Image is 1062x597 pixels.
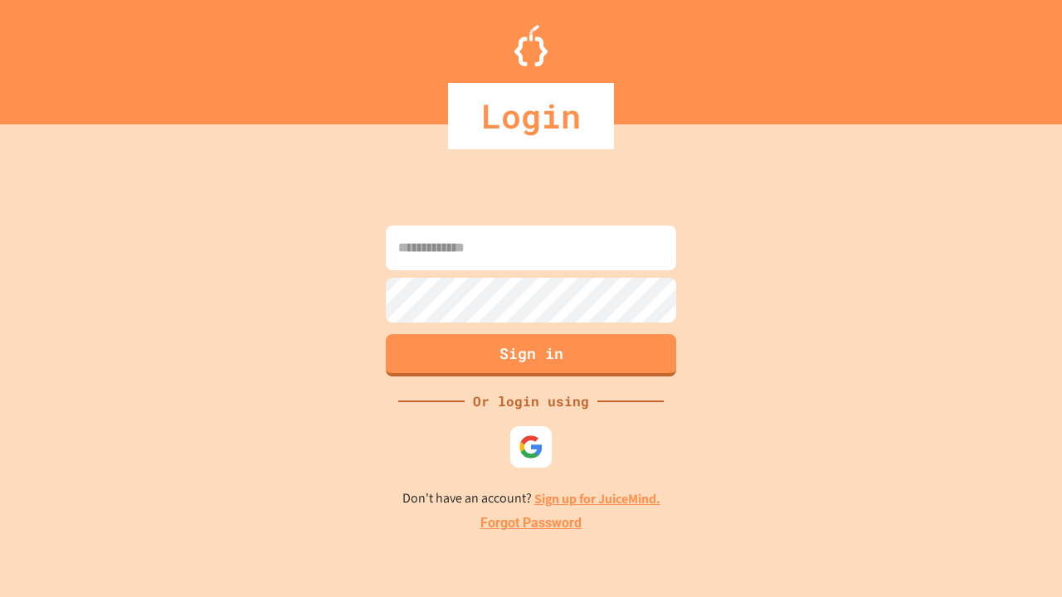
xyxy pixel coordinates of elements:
[480,513,582,533] a: Forgot Password
[534,490,660,507] a: Sign up for JuiceMind.
[465,391,597,411] div: Or login using
[924,459,1045,529] iframe: chat widget
[519,434,543,459] img: google-icon.svg
[402,488,660,509] p: Don't have an account?
[514,25,548,66] img: Logo.svg
[992,531,1045,580] iframe: chat widget
[386,334,676,376] button: Sign in
[448,83,614,149] div: Login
